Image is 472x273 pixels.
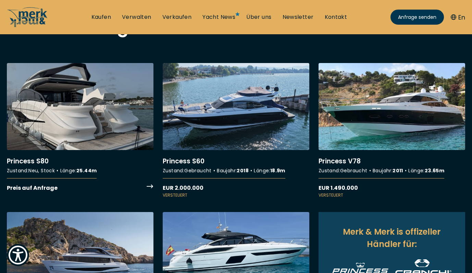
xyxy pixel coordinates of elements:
[7,63,153,192] a: More details aboutPrincess S80
[7,18,465,36] h2: Alle Yachtangebote
[122,13,151,21] a: Verwalten
[390,10,444,25] a: Anfrage senden
[246,13,271,21] a: Über uns
[325,13,347,21] a: Kontakt
[283,13,314,21] a: Newsletter
[398,14,436,21] span: Anfrage senden
[202,13,235,21] a: Yacht News
[163,63,309,198] a: More details aboutPrincess S60
[319,63,465,198] a: More details aboutPrincess V78
[7,244,29,266] button: Show Accessibility Preferences
[91,13,111,21] a: Kaufen
[451,13,465,22] button: En
[332,226,451,250] h2: Merk & Merk is offizeller Händler für:
[162,13,192,21] a: Verkaufen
